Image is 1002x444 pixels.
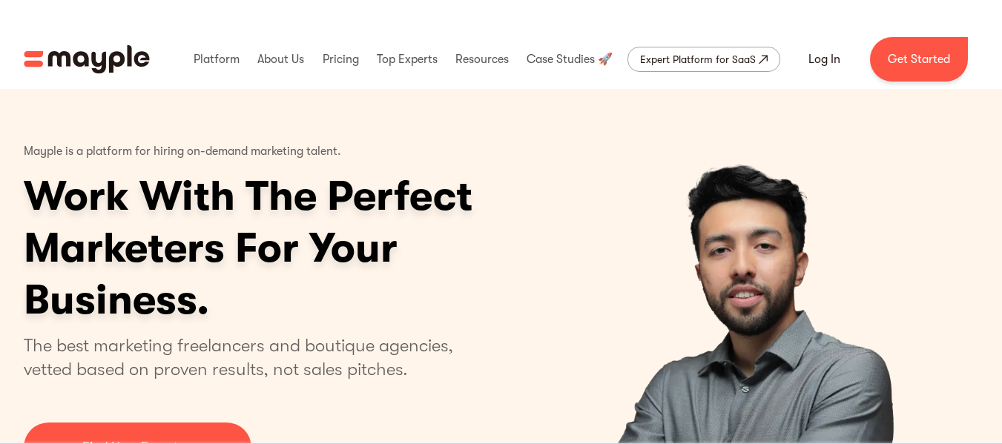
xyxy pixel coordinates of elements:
[24,45,150,73] img: Mayple logo
[373,36,441,83] div: Top Experts
[24,133,341,170] p: Mayple is a platform for hiring on-demand marketing talent.
[627,47,780,72] a: Expert Platform for SaaS
[24,170,587,326] h1: Work With The Perfect Marketers For Your Business.
[190,36,243,83] div: Platform
[791,42,858,77] a: Log In
[640,50,756,68] div: Expert Platform for SaaS
[24,334,471,381] p: The best marketing freelancers and boutique agencies, vetted based on proven results, not sales p...
[254,36,308,83] div: About Us
[452,36,512,83] div: Resources
[870,37,968,82] a: Get Started
[24,45,150,73] a: home
[319,36,363,83] div: Pricing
